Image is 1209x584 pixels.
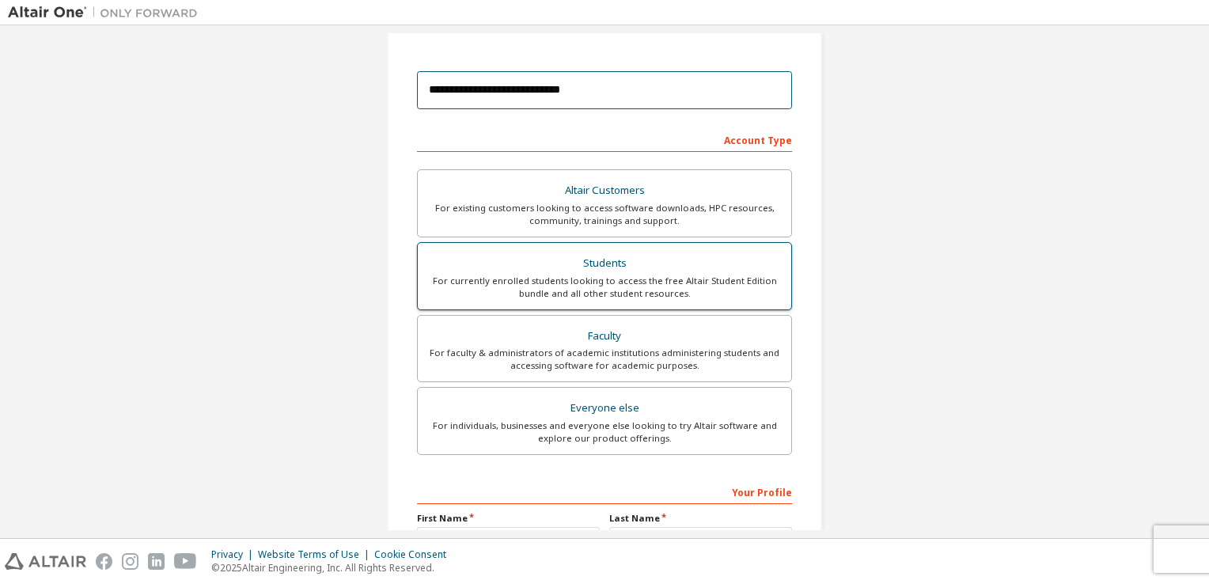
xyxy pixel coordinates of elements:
div: Account Type [417,127,792,152]
img: linkedin.svg [148,553,165,570]
img: youtube.svg [174,553,197,570]
img: instagram.svg [122,553,138,570]
div: Faculty [427,325,782,347]
div: Students [427,252,782,275]
label: Last Name [609,512,792,525]
div: Cookie Consent [374,548,456,561]
div: Privacy [211,548,258,561]
div: Everyone else [427,397,782,419]
div: For faculty & administrators of academic institutions administering students and accessing softwa... [427,347,782,372]
div: Your Profile [417,479,792,504]
div: Altair Customers [427,180,782,202]
div: Website Terms of Use [258,548,374,561]
div: For existing customers looking to access software downloads, HPC resources, community, trainings ... [427,202,782,227]
div: For currently enrolled students looking to access the free Altair Student Edition bundle and all ... [427,275,782,300]
img: Altair One [8,5,206,21]
label: First Name [417,512,600,525]
p: © 2025 Altair Engineering, Inc. All Rights Reserved. [211,561,456,575]
img: altair_logo.svg [5,553,86,570]
div: For individuals, businesses and everyone else looking to try Altair software and explore our prod... [427,419,782,445]
img: facebook.svg [96,553,112,570]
